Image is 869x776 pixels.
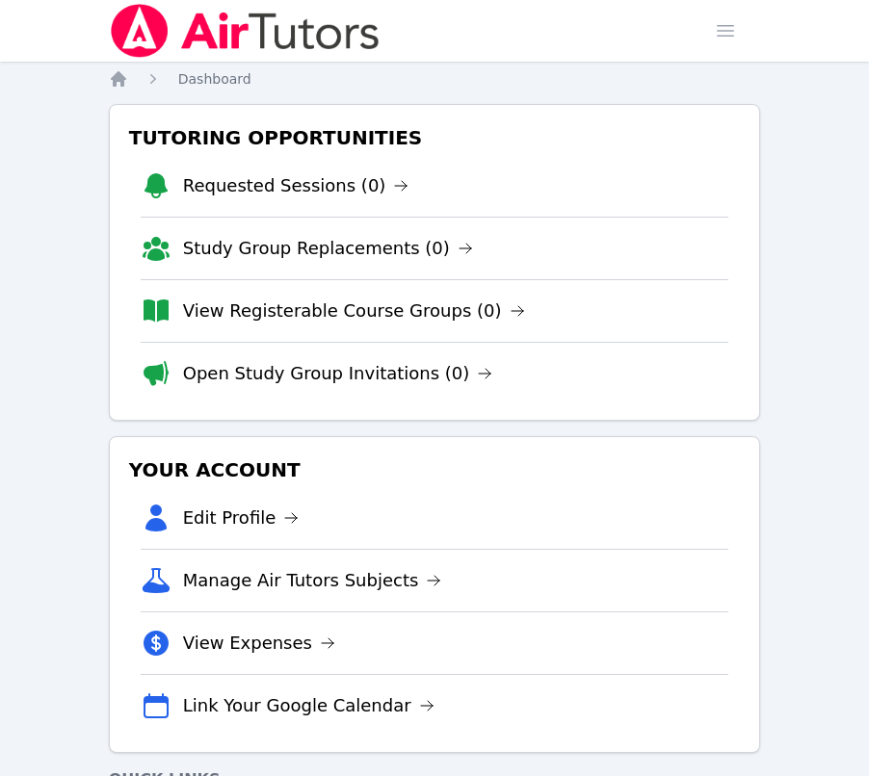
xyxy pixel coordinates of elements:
[109,69,761,89] nav: Breadcrumb
[109,4,382,58] img: Air Tutors
[125,453,745,487] h3: Your Account
[183,360,493,387] a: Open Study Group Invitations (0)
[183,297,525,324] a: View Registerable Course Groups (0)
[183,504,300,531] a: Edit Profile
[183,567,442,594] a: Manage Air Tutors Subjects
[178,71,251,87] span: Dashboard
[183,235,473,262] a: Study Group Replacements (0)
[183,630,335,657] a: View Expenses
[178,69,251,89] a: Dashboard
[183,172,409,199] a: Requested Sessions (0)
[183,692,434,719] a: Link Your Google Calendar
[125,120,745,155] h3: Tutoring Opportunities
